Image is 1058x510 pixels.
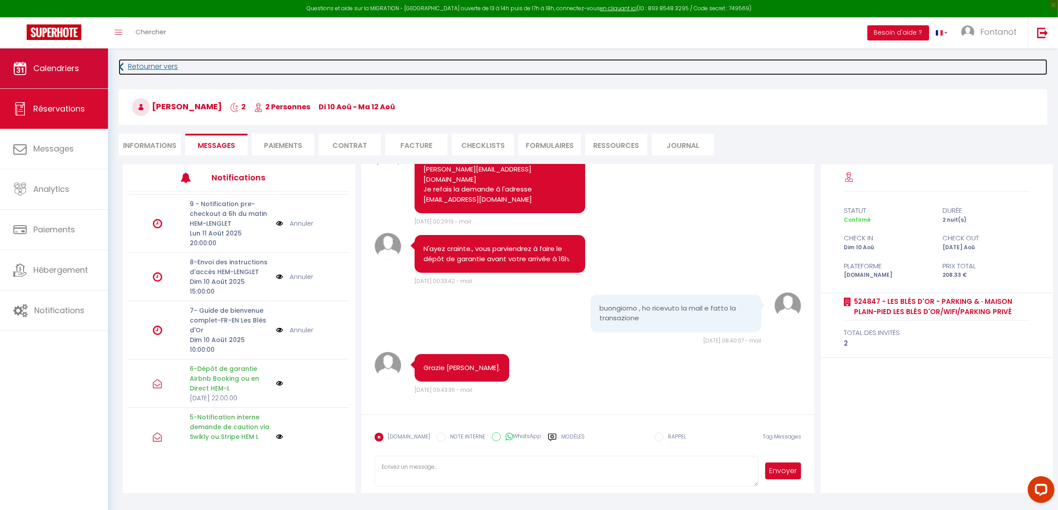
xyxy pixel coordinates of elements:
a: 524847 - Les Blés d'Or - Parking & · Maison plain-pied Les Blés d'or/WiFi/Parking privé [851,296,1030,317]
pre: buongiorno , ho ricevuto la mail e fatto la transazione [599,303,752,323]
h3: Notifications [212,167,303,187]
span: Messages [33,143,74,154]
div: 2 nuit(s) [937,216,1036,224]
a: Annuler [290,272,313,282]
div: Dim 10 Aoû [838,243,937,252]
span: Réservations [33,103,85,114]
div: durée [937,205,1036,216]
li: Paiements [252,134,314,155]
img: avatar.png [775,292,801,319]
p: 8-Envoi des instructions d'accès HEM-LENGLET [190,257,270,277]
p: 6-Dépôt de garantie Airbnb Booking ou en Direct HEM-L [190,364,270,393]
iframe: LiveChat chat widget [1021,473,1058,510]
label: NOTE INTERNE [446,433,485,442]
pre: Swikly vous a envoyé un message à l'adresse [PERSON_NAME][EMAIL_ADDRESS][DOMAIN_NAME] Je refais l... [423,155,576,205]
span: [PERSON_NAME] [132,101,222,112]
span: [DATE] 00:29:19 - mail [415,218,471,225]
span: [DATE] 08:40:07 - mail [703,337,761,344]
li: Facture [385,134,447,155]
label: [DOMAIN_NAME] [383,433,430,442]
p: 5-Notification interne demande de caution via Swikly ou Stripe HEM L [190,412,270,442]
img: NO IMAGE [276,219,283,228]
div: check out [937,233,1036,243]
p: Sam 09 Août 2025 12:00:00 [190,442,270,461]
span: Tag Messages [763,433,801,440]
span: Calendriers [33,63,79,74]
div: [DATE] Aoû [937,243,1036,252]
img: NO IMAGE [276,380,283,387]
label: WhatsApp [501,432,541,442]
span: Messages [198,140,235,151]
a: Annuler [290,325,313,335]
img: avatar.png [375,352,401,379]
div: 208.33 € [937,271,1036,279]
a: Retourner vers [119,59,1047,75]
a: ... Fontanot [954,17,1028,48]
img: NO IMAGE [276,325,283,335]
li: Informations [119,134,181,155]
span: di 10 Aoû - ma 12 Aoû [319,102,395,112]
button: Besoin d'aide ? [867,25,929,40]
img: logout [1037,27,1048,38]
div: 2 [844,338,1030,349]
pre: N'ayez crainte., vous parviendrez à faire le dépôt de garantie avant votre arrivée à 16h. [423,244,576,264]
label: RAPPEL [663,433,686,442]
span: Fontanot [980,26,1017,37]
span: 2 [230,102,246,112]
div: Prix total [937,261,1036,271]
li: FORMULAIRES [519,134,581,155]
p: 9 - Notification pre-checkout à 6h du matin HEM-LENGLET [190,199,270,228]
div: [DOMAIN_NAME] [838,271,937,279]
div: check in [838,233,937,243]
img: avatar.png [375,233,401,259]
p: Dim 10 Août 2025 15:00:00 [190,277,270,296]
span: Notifications [34,305,84,316]
a: Chercher [129,17,173,48]
span: Paiements [33,224,75,235]
span: Confirmé [844,216,870,223]
div: Plateforme [838,261,937,271]
button: Envoyer [765,462,802,479]
img: NO IMAGE [276,272,283,282]
span: Chercher [136,27,166,36]
div: total des invités [844,327,1030,338]
li: Journal [652,134,714,155]
li: Ressources [585,134,647,155]
p: Dim 10 Août 2025 10:00:00 [190,335,270,355]
span: Analytics [33,183,69,195]
img: ... [961,25,974,39]
pre: Grazie [PERSON_NAME]. [423,363,500,373]
div: statut [838,205,937,216]
a: en cliquant ici [600,4,637,12]
a: Annuler [290,219,313,228]
li: Contrat [319,134,381,155]
span: Hébergement [33,264,88,275]
span: [DATE] 09:43:36 - mail [415,386,472,394]
span: 2 Personnes [254,102,310,112]
li: CHECKLISTS [452,134,514,155]
span: [DATE] 00:33:42 - mail [415,277,472,285]
p: [DATE] 22:00:00 [190,393,270,403]
p: 7- Guide de bienvenue complet-FR-EN Les Blés d'Or [190,306,270,335]
label: Modèles [561,433,585,448]
p: Lun 11 Août 2025 20:00:00 [190,228,270,248]
img: NO IMAGE [276,433,283,440]
img: Super Booking [27,24,81,40]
